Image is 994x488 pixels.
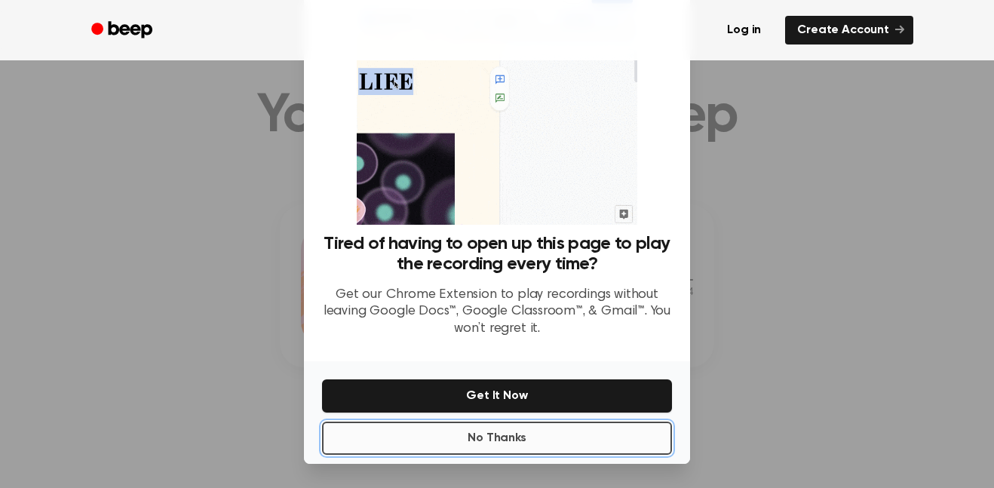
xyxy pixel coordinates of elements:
[785,16,913,45] a: Create Account
[712,13,776,48] a: Log in
[81,16,166,45] a: Beep
[322,287,672,338] p: Get our Chrome Extension to play recordings without leaving Google Docs™, Google Classroom™, & Gm...
[322,234,672,275] h3: Tired of having to open up this page to play the recording every time?
[322,422,672,455] button: No Thanks
[322,379,672,413] button: Get It Now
